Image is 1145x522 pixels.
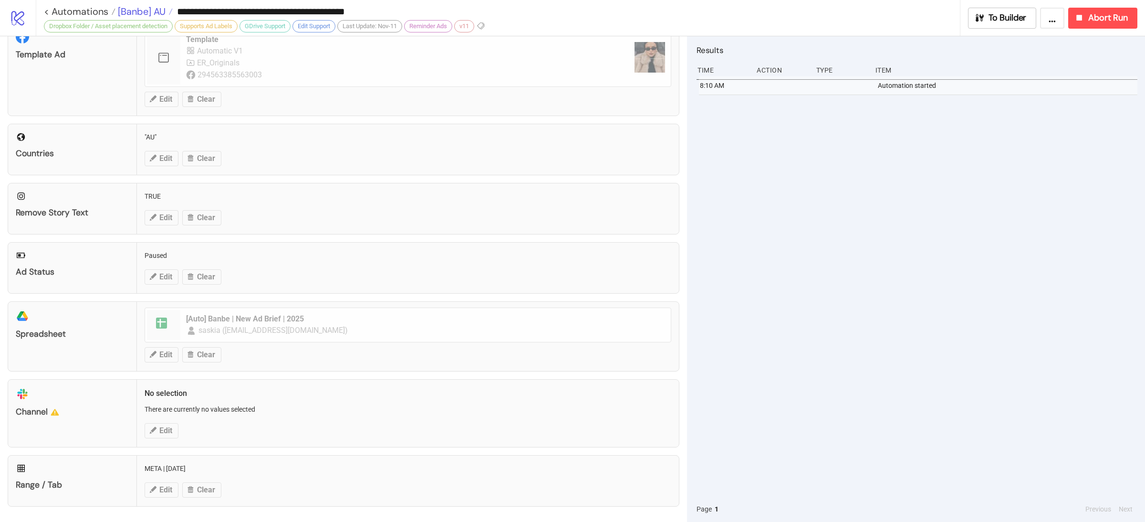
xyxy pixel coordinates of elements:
div: Supports Ad Labels [175,20,238,32]
div: Time [697,61,749,79]
button: 1 [712,504,721,514]
div: Dropbox Folder / Asset placement detection [44,20,173,32]
div: Item [874,61,1137,79]
span: Page [697,504,712,514]
div: Reminder Ads [404,20,452,32]
div: Action [756,61,808,79]
a: [Banbe] AU [115,7,173,16]
button: To Builder [968,8,1037,29]
span: [Banbe] AU [115,5,166,18]
div: 8:10 AM [699,76,751,95]
button: Abort Run [1068,8,1137,29]
span: Abort Run [1088,12,1128,23]
button: ... [1040,8,1064,29]
div: v11 [454,20,474,32]
div: Last Update: Nov-11 [337,20,402,32]
button: Previous [1083,504,1114,514]
h2: Results [697,44,1137,56]
div: Edit Support [292,20,335,32]
button: Next [1116,504,1135,514]
a: < Automations [44,7,115,16]
span: To Builder [989,12,1027,23]
div: Automation started [877,76,1140,95]
div: Type [815,61,868,79]
div: GDrive Support [239,20,291,32]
